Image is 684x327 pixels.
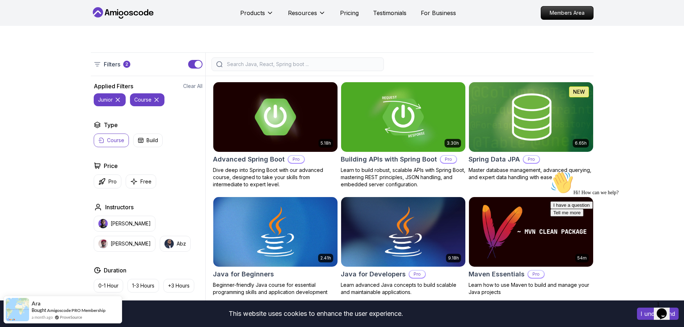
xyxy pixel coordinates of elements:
[108,178,117,185] p: Pro
[94,236,155,252] button: instructor img[PERSON_NAME]
[94,82,133,90] h2: Applied Filters
[341,197,465,267] img: Java for Developers card
[130,93,164,106] button: course
[654,298,677,320] iframe: chat widget
[288,9,317,17] p: Resources
[528,271,544,278] p: Pro
[341,281,466,296] p: Learn advanced Java concepts to build scalable and maintainable applications.
[163,279,194,293] button: +3 Hours
[340,9,359,17] a: Pricing
[448,255,459,261] p: 9.18h
[3,33,45,41] button: I have a question
[575,140,587,146] p: 6.65h
[94,279,123,293] button: 0-1 Hour
[213,197,338,296] a: Java for Beginners card2.41hJava for BeginnersBeginner-friendly Java course for essential program...
[126,174,156,188] button: Free
[240,9,274,23] button: Products
[541,6,593,19] p: Members Area
[134,96,152,103] p: course
[146,137,158,144] p: Build
[133,134,163,147] button: Build
[104,60,120,69] p: Filters
[104,121,118,129] h2: Type
[541,6,594,20] a: Members Area
[213,269,274,279] h2: Java for Beginners
[341,269,406,279] h2: Java for Developers
[213,281,338,296] p: Beginner-friendly Java course for essential programming skills and application development
[469,281,594,296] p: Learn how to use Maven to build and manage your Java projects
[469,197,594,296] a: Maven Essentials card54mMaven EssentialsProLearn how to use Maven to build and manage your Java p...
[164,239,174,248] img: instructor img
[341,197,466,296] a: Java for Developers card9.18hJava for DevelopersProLearn advanced Java concepts to build scalable...
[637,308,679,320] button: Accept cookies
[6,298,29,321] img: provesource social proof notification image
[447,140,459,146] p: 3.30h
[104,162,118,170] h2: Price
[341,82,465,152] img: Building APIs with Spring Boot card
[213,154,285,164] h2: Advanced Spring Boot
[177,240,186,247] p: Abz
[32,300,41,307] span: Ara
[469,197,593,267] img: Maven Essentials card
[3,3,132,48] div: 👋Hi! How can we help?I have a questionTell me more
[105,203,134,211] h2: Instructors
[548,168,677,295] iframe: chat widget
[3,3,26,26] img: :wave:
[341,167,466,188] p: Learn to build robust, scalable APIs with Spring Boot, mastering REST principles, JSON handling, ...
[111,240,151,247] p: [PERSON_NAME]
[213,197,338,267] img: Java for Beginners card
[373,9,406,17] a: Testimonials
[469,167,594,181] p: Master database management, advanced querying, and expert data handling with ease
[288,156,304,163] p: Pro
[469,269,525,279] h2: Maven Essentials
[320,255,331,261] p: 2.41h
[47,308,106,313] a: Amigoscode PRO Membership
[111,220,151,227] p: [PERSON_NAME]
[341,82,466,188] a: Building APIs with Spring Boot card3.30hBuilding APIs with Spring BootProLearn to build robust, s...
[127,279,159,293] button: 1-3 Hours
[421,9,456,17] a: For Business
[32,314,53,320] span: a month ago
[225,61,379,68] input: Search Java, React, Spring boot ...
[3,22,71,27] span: Hi! How can we help?
[160,236,191,252] button: instructor imgAbz
[524,156,539,163] p: Pro
[94,134,129,147] button: Course
[469,82,594,181] a: Spring Data JPA card6.65hNEWSpring Data JPAProMaster database management, advanced querying, and ...
[469,82,593,152] img: Spring Data JPA card
[240,9,265,17] p: Products
[5,306,626,322] div: This website uses cookies to enhance the user experience.
[213,167,338,188] p: Dive deep into Spring Boot with our advanced course, designed to take your skills from intermedia...
[288,9,326,23] button: Resources
[573,88,585,95] p: NEW
[98,282,118,289] p: 0-1 Hour
[321,140,331,146] p: 5.18h
[168,282,190,289] p: +3 Hours
[213,82,338,152] img: Advanced Spring Boot card
[469,154,520,164] h2: Spring Data JPA
[94,174,121,188] button: Pro
[98,219,108,228] img: instructor img
[107,137,124,144] p: Course
[104,266,126,275] h2: Duration
[140,178,152,185] p: Free
[94,216,155,232] button: instructor img[PERSON_NAME]
[3,41,36,48] button: Tell me more
[32,307,46,313] span: Bought
[341,154,437,164] h2: Building APIs with Spring Boot
[409,271,425,278] p: Pro
[98,96,113,103] p: junior
[132,282,154,289] p: 1-3 Hours
[94,93,126,106] button: junior
[441,156,456,163] p: Pro
[98,239,108,248] img: instructor img
[60,314,82,320] a: ProveSource
[125,61,128,67] p: 2
[213,82,338,188] a: Advanced Spring Boot card5.18hAdvanced Spring BootProDive deep into Spring Boot with our advanced...
[183,83,203,90] button: Clear All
